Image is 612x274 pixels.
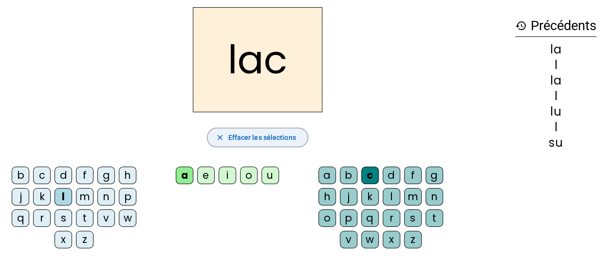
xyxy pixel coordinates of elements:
div: h [119,167,136,184]
div: p [340,209,357,227]
div: su [515,137,596,149]
div: e [197,167,215,184]
mat-icon: history [515,20,527,32]
div: v [97,209,115,227]
div: f [404,167,422,184]
div: l [515,121,596,133]
button: Effacer les sélections [207,128,308,147]
div: q [12,209,29,227]
div: p [119,188,136,205]
div: x [55,231,72,248]
div: la [515,44,596,55]
div: c [33,167,51,184]
div: w [119,209,136,227]
h2: lac [193,7,322,112]
div: l [515,59,596,71]
div: r [383,209,400,227]
div: j [12,188,29,205]
div: c [361,167,379,184]
h3: Précédents [515,15,596,37]
div: h [318,188,336,205]
div: b [12,167,29,184]
div: d [383,167,400,184]
div: z [76,231,93,248]
div: n [426,188,443,205]
div: u [261,167,279,184]
div: o [318,209,336,227]
div: d [55,167,72,184]
div: s [404,209,422,227]
div: m [76,188,93,205]
div: q [361,209,379,227]
div: l [515,90,596,102]
div: l [55,188,72,205]
div: w [361,231,379,248]
div: i [219,167,236,184]
div: z [404,231,422,248]
div: f [76,167,93,184]
div: m [404,188,422,205]
div: a [318,167,336,184]
div: r [33,209,51,227]
div: t [76,209,93,227]
div: k [33,188,51,205]
div: v [340,231,357,248]
div: s [55,209,72,227]
div: la [515,75,596,86]
div: g [426,167,443,184]
div: lu [515,106,596,118]
div: t [426,209,443,227]
div: o [240,167,258,184]
div: a [176,167,193,184]
div: l [383,188,400,205]
div: g [97,167,115,184]
div: n [97,188,115,205]
div: b [340,167,357,184]
div: x [383,231,400,248]
div: j [340,188,357,205]
span: Effacer les sélections [228,132,296,143]
div: k [361,188,379,205]
mat-icon: close [215,133,224,142]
